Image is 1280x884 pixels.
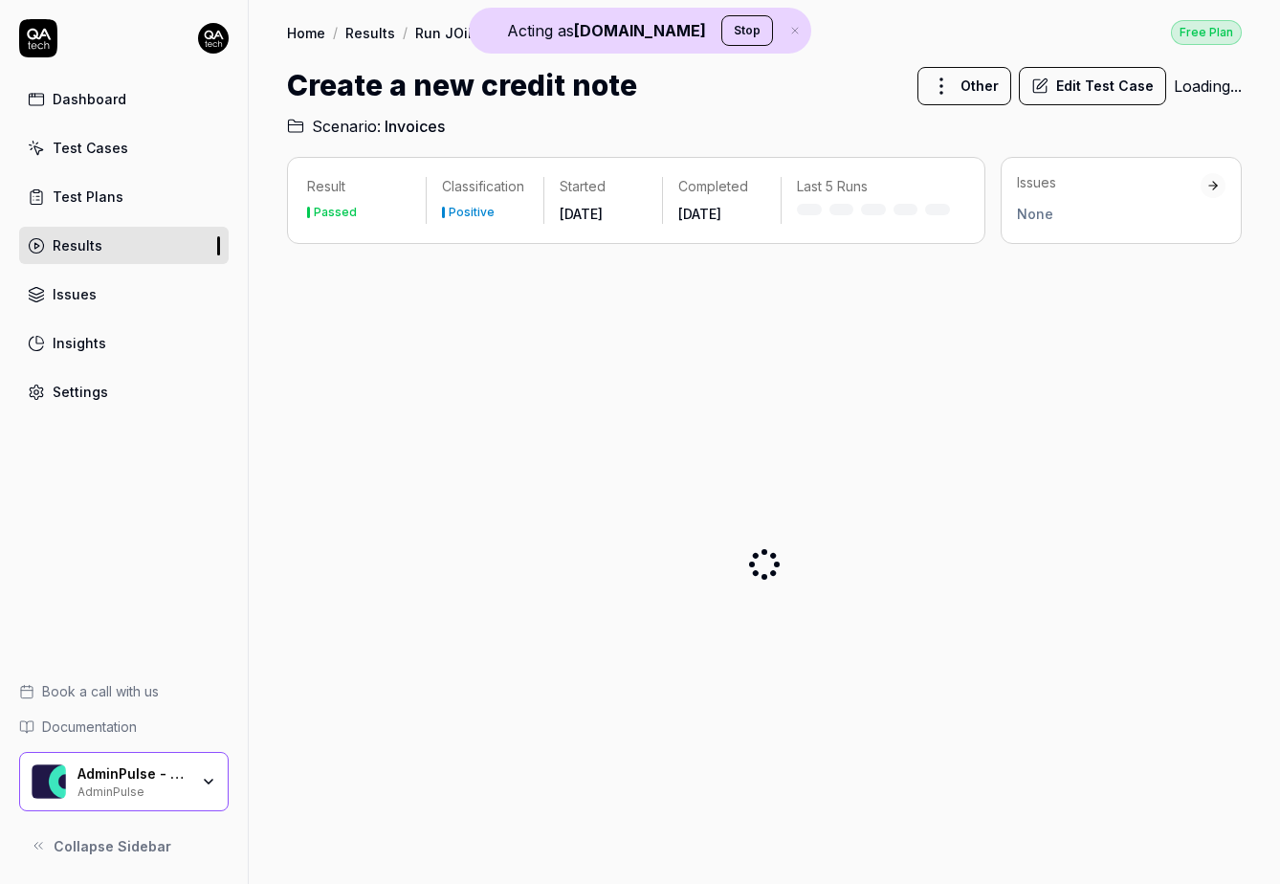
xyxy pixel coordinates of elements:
div: Positive [449,207,495,218]
button: AdminPulse - 0475.384.429 LogoAdminPulse - 0475.384.429AdminPulse [19,752,229,811]
div: Dashboard [53,89,126,109]
div: Settings [53,382,108,402]
div: Insights [53,333,106,353]
div: / [333,23,338,42]
a: Test Cases [19,129,229,166]
p: Started [560,177,647,196]
div: Passed [314,207,357,218]
button: Stop [721,15,773,46]
a: Scenario:Invoices [287,115,445,138]
a: Run JOiE [415,23,475,42]
a: Dashboard [19,80,229,118]
div: Test Cases [53,138,128,158]
a: Documentation [19,717,229,737]
span: Invoices [385,115,445,138]
p: Last 5 Runs [797,177,950,196]
p: Result [307,177,410,196]
a: Issues [19,276,229,313]
button: Other [917,67,1011,105]
span: Collapse Sidebar [54,836,171,856]
p: Completed [678,177,765,196]
div: AdminPulse [77,783,188,798]
div: Issues [1017,173,1201,192]
div: / [403,23,408,42]
h1: Create a new credit note [287,64,637,107]
div: Test Case Result [496,23,609,42]
a: Home [287,23,325,42]
span: Scenario: [308,115,381,138]
div: Test Plans [53,187,123,207]
a: Settings [19,373,229,410]
span: Documentation [42,717,137,737]
img: AdminPulse - 0475.384.429 Logo [32,764,66,799]
a: Test Plans [19,178,229,215]
div: / [483,23,488,42]
a: Results [19,227,229,264]
a: Insights [19,324,229,362]
button: Collapse Sidebar [19,827,229,865]
div: Issues [53,284,97,304]
div: AdminPulse - 0475.384.429 [77,765,188,783]
time: [DATE] [560,206,603,222]
button: Edit Test Case [1019,67,1166,105]
a: Free Plan [1171,19,1242,45]
div: Free Plan [1171,20,1242,45]
p: Classification [442,177,529,196]
a: Results [345,23,395,42]
div: None [1017,204,1201,224]
div: Results [53,235,102,255]
span: Book a call with us [42,681,159,701]
a: Book a call with us [19,681,229,701]
div: Loading... [1174,75,1242,98]
time: [DATE] [678,206,721,222]
img: 7ccf6c19-61ad-4a6c-8811-018b02a1b829.jpg [198,23,229,54]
